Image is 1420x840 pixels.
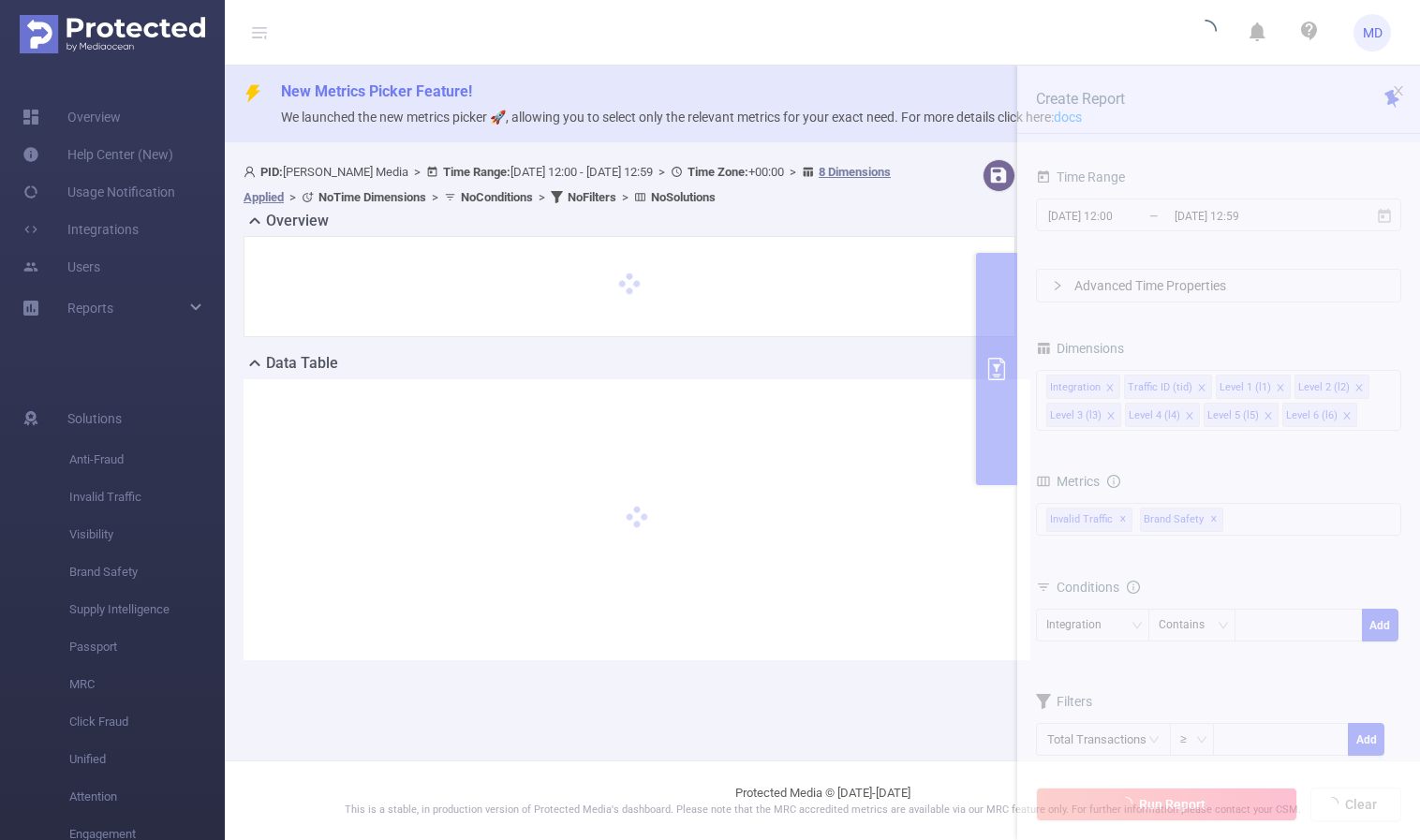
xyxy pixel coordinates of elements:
[266,210,329,232] h2: Overview
[272,803,1373,818] p: This is a stable, in production version of Protected Media's dashboard. Please note that the MRC ...
[69,479,225,516] span: Invalid Traffic
[568,190,616,204] b: No Filters
[69,628,225,666] span: Passport
[281,110,1082,125] span: We launched the new metrics picker 🚀, allowing you to select only the relevant metrics for your e...
[1054,110,1082,125] a: docs
[20,15,205,53] img: Protected Media
[69,553,225,591] span: Brand Safety
[69,778,225,816] span: Attention
[1392,84,1405,97] i: icon: close
[69,741,225,778] span: Unified
[225,760,1420,840] footer: Protected Media © [DATE]-[DATE]
[616,190,634,204] span: >
[688,165,748,179] b: Time Zone:
[22,98,121,136] a: Overview
[69,703,225,741] span: Click Fraud
[408,165,426,179] span: >
[244,84,262,103] i: icon: thunderbolt
[69,591,225,628] span: Supply Intelligence
[244,166,260,178] i: icon: user
[22,173,175,211] a: Usage Notification
[22,248,100,286] a: Users
[533,190,551,204] span: >
[281,82,472,100] span: New Metrics Picker Feature!
[653,165,671,179] span: >
[244,165,891,204] span: [PERSON_NAME] Media [DATE] 12:00 - [DATE] 12:59 +00:00
[266,352,338,375] h2: Data Table
[22,211,139,248] a: Integrations
[1194,20,1217,46] i: icon: loading
[67,301,113,316] span: Reports
[67,289,113,327] a: Reports
[260,165,283,179] b: PID:
[69,516,225,553] span: Visibility
[1363,14,1383,52] span: MD
[67,400,122,437] span: Solutions
[426,190,444,204] span: >
[69,666,225,703] span: MRC
[69,441,225,479] span: Anti-Fraud
[22,136,173,173] a: Help Center (New)
[461,190,533,204] b: No Conditions
[1392,81,1405,101] button: icon: close
[318,190,426,204] b: No Time Dimensions
[284,190,302,204] span: >
[784,165,802,179] span: >
[651,190,716,204] b: No Solutions
[443,165,510,179] b: Time Range:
